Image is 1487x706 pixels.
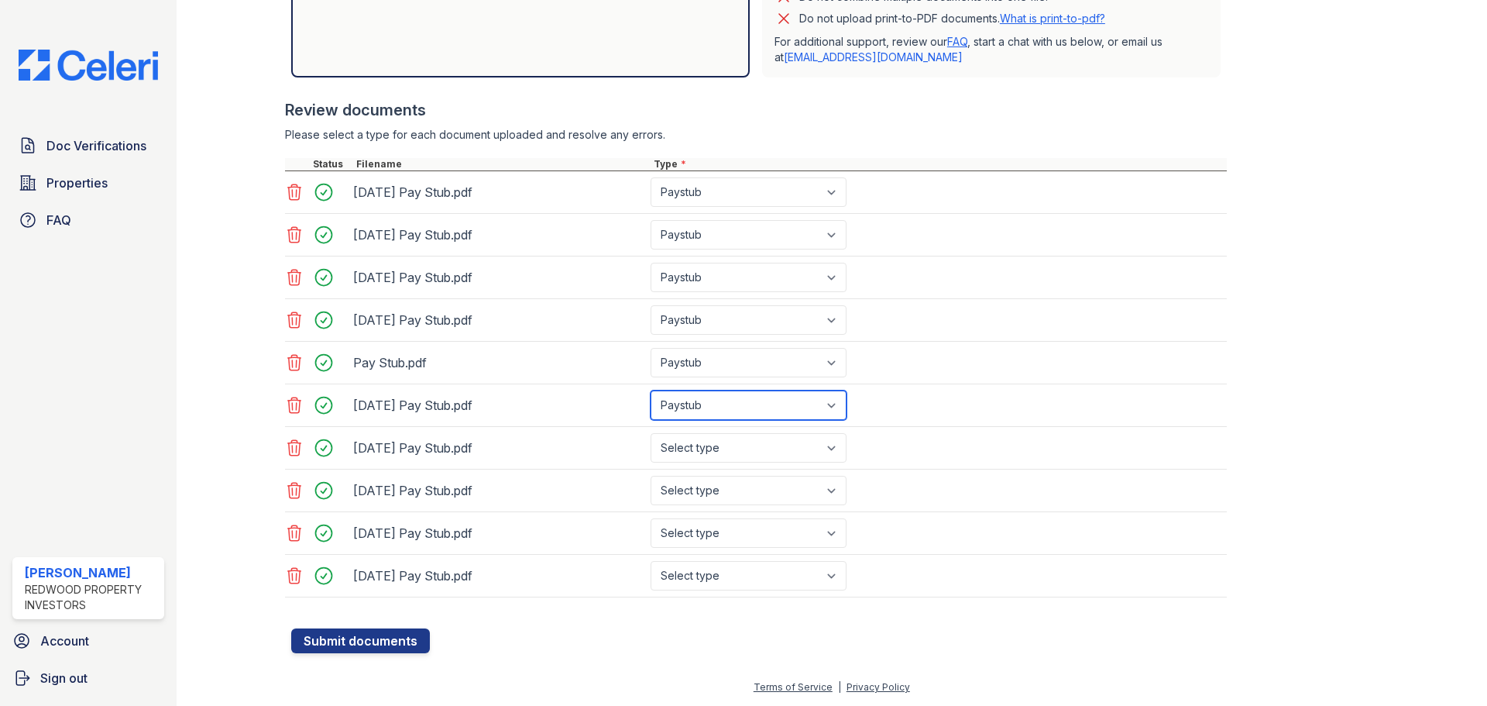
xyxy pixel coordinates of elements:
[291,629,430,653] button: Submit documents
[25,582,158,613] div: Redwood Property Investors
[6,663,170,694] a: Sign out
[353,180,644,205] div: [DATE] Pay Stub.pdf
[353,350,644,375] div: Pay Stub.pdf
[12,130,164,161] a: Doc Verifications
[353,393,644,418] div: [DATE] Pay Stub.pdf
[285,99,1227,121] div: Review documents
[353,222,644,247] div: [DATE] Pay Stub.pdf
[310,158,353,170] div: Status
[847,681,910,693] a: Privacy Policy
[25,563,158,582] div: [PERSON_NAME]
[353,158,651,170] div: Filename
[285,127,1227,143] div: Please select a type for each document uploaded and resolve any errors.
[799,11,1105,26] p: Do not upload print-to-PDF documents.
[353,436,644,460] div: [DATE] Pay Stub.pdf
[1000,12,1105,25] a: What is print-to-pdf?
[784,50,963,64] a: [EMAIL_ADDRESS][DOMAIN_NAME]
[40,669,88,687] span: Sign out
[947,35,967,48] a: FAQ
[353,308,644,332] div: [DATE] Pay Stub.pdf
[12,205,164,236] a: FAQ
[46,174,108,192] span: Properties
[754,681,833,693] a: Terms of Service
[838,681,841,693] div: |
[353,521,644,546] div: [DATE] Pay Stub.pdf
[353,563,644,588] div: [DATE] Pay Stub.pdf
[651,158,1227,170] div: Type
[40,632,89,650] span: Account
[46,136,146,155] span: Doc Verifications
[12,167,164,198] a: Properties
[6,625,170,656] a: Account
[353,478,644,503] div: [DATE] Pay Stub.pdf
[774,34,1208,65] p: For additional support, review our , start a chat with us below, or email us at
[46,211,71,229] span: FAQ
[353,265,644,290] div: [DATE] Pay Stub.pdf
[6,50,170,81] img: CE_Logo_Blue-a8612792a0a2168367f1c8372b55b34899dd931a85d93a1a3d3e32e68fde9ad4.png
